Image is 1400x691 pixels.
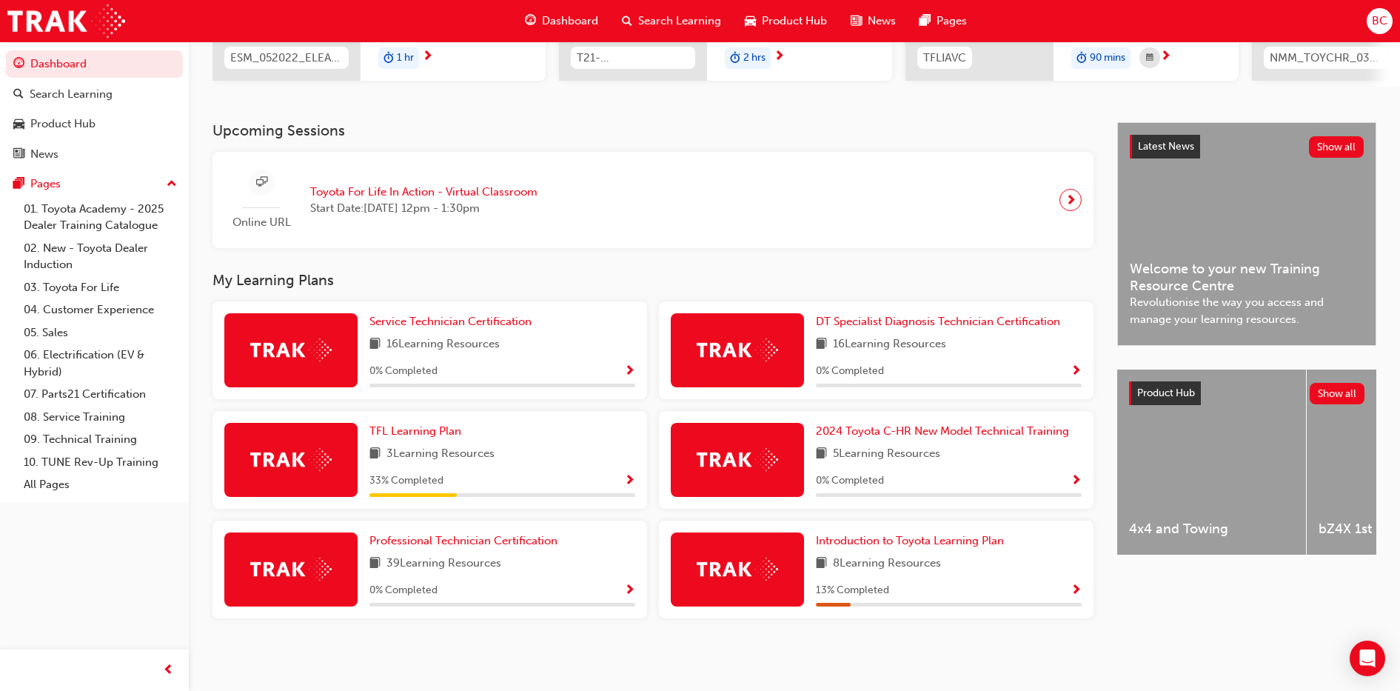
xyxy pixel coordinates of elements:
[386,555,501,573] span: 39 Learning Resources
[18,198,183,237] a: 01. Toyota Academy - 2025 Dealer Training Catalogue
[816,315,1060,328] span: DT Specialist Diagnosis Technician Certification
[923,50,966,67] span: TFLIAVC
[30,176,61,193] div: Pages
[1270,50,1382,67] span: NMM_TOYCHR_032024_MODULE_1
[1071,581,1082,600] button: Show Progress
[6,141,183,168] a: News
[839,6,908,36] a: news-iconNews
[212,272,1093,289] h3: My Learning Plans
[250,338,332,361] img: Trak
[18,383,183,406] a: 07. Parts21 Certification
[833,336,946,354] span: 16 Learning Resources
[13,178,24,191] span: pages-icon
[30,146,58,163] div: News
[384,49,394,68] span: duration-icon
[369,582,438,599] span: 0 % Completed
[745,12,756,30] span: car-icon
[1117,122,1376,346] a: Latest NewsShow allWelcome to your new Training Resource CentreRevolutionise the way you access a...
[1372,13,1387,30] span: BC
[816,582,889,599] span: 13 % Completed
[6,110,183,138] a: Product Hub
[310,184,537,201] span: Toyota For Life In Action - Virtual Classroom
[1071,362,1082,381] button: Show Progress
[369,363,438,380] span: 0 % Completed
[230,50,343,67] span: ESM_052022_ELEARN
[256,173,267,192] span: sessionType_ONLINE_URL-icon
[743,50,766,67] span: 2 hrs
[513,6,610,36] a: guage-iconDashboard
[18,473,183,496] a: All Pages
[13,118,24,131] span: car-icon
[774,50,785,64] span: next-icon
[1129,521,1294,538] span: 4x4 and Towing
[730,49,740,68] span: duration-icon
[18,344,183,383] a: 06. Electrification (EV & Hybrid)
[624,581,635,600] button: Show Progress
[1071,365,1082,378] span: Show Progress
[816,423,1075,440] a: 2024 Toyota C-HR New Model Technical Training
[920,12,931,30] span: pages-icon
[638,13,721,30] span: Search Learning
[369,423,467,440] a: TFL Learning Plan
[577,50,689,67] span: T21-FOD_HVIS_PREREQ
[7,4,125,38] a: Trak
[369,473,443,490] span: 33 % Completed
[13,58,24,71] span: guage-icon
[30,86,113,103] div: Search Learning
[397,50,414,67] span: 1 hr
[163,661,174,680] span: prev-icon
[1367,8,1393,34] button: BC
[310,200,537,217] span: Start Date: [DATE] 12pm - 1:30pm
[610,6,733,36] a: search-iconSearch Learning
[762,13,827,30] span: Product Hub
[816,313,1066,330] a: DT Specialist Diagnosis Technician Certification
[18,276,183,299] a: 03. Toyota For Life
[6,170,183,198] button: Pages
[386,445,495,464] span: 3 Learning Resources
[18,237,183,276] a: 02. New - Toyota Dealer Induction
[1146,49,1153,67] span: calendar-icon
[18,321,183,344] a: 05. Sales
[369,445,381,464] span: book-icon
[1160,50,1171,64] span: next-icon
[816,336,827,354] span: book-icon
[733,6,839,36] a: car-iconProduct Hub
[833,555,941,573] span: 8 Learning Resources
[369,533,563,550] a: Professional Technician Certification
[369,336,381,354] span: book-icon
[369,313,537,330] a: Service Technician Certification
[816,363,884,380] span: 0 % Completed
[816,533,1010,550] a: Introduction to Toyota Learning Plan
[697,338,778,361] img: Trak
[622,12,632,30] span: search-icon
[1071,475,1082,488] span: Show Progress
[542,13,598,30] span: Dashboard
[224,214,298,231] span: Online URL
[224,164,1082,237] a: Online URLToyota For Life In Action - Virtual ClassroomStart Date:[DATE] 12pm - 1:30pm
[369,424,461,438] span: TFL Learning Plan
[167,175,177,194] span: up-icon
[851,12,862,30] span: news-icon
[624,362,635,381] button: Show Progress
[18,298,183,321] a: 04. Customer Experience
[1129,381,1364,405] a: Product HubShow all
[30,116,96,133] div: Product Hub
[1137,387,1195,399] span: Product Hub
[18,451,183,474] a: 10. TUNE Rev-Up Training
[1071,472,1082,490] button: Show Progress
[937,13,967,30] span: Pages
[212,122,1093,139] h3: Upcoming Sessions
[369,315,532,328] span: Service Technician Certification
[1130,135,1364,158] a: Latest NewsShow all
[1310,383,1365,404] button: Show all
[13,88,24,101] span: search-icon
[13,148,24,161] span: news-icon
[624,475,635,488] span: Show Progress
[1065,190,1076,210] span: next-icon
[1130,294,1364,327] span: Revolutionise the way you access and manage your learning resources.
[816,534,1004,547] span: Introduction to Toyota Learning Plan
[1090,50,1125,67] span: 90 mins
[369,555,381,573] span: book-icon
[250,558,332,581] img: Trak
